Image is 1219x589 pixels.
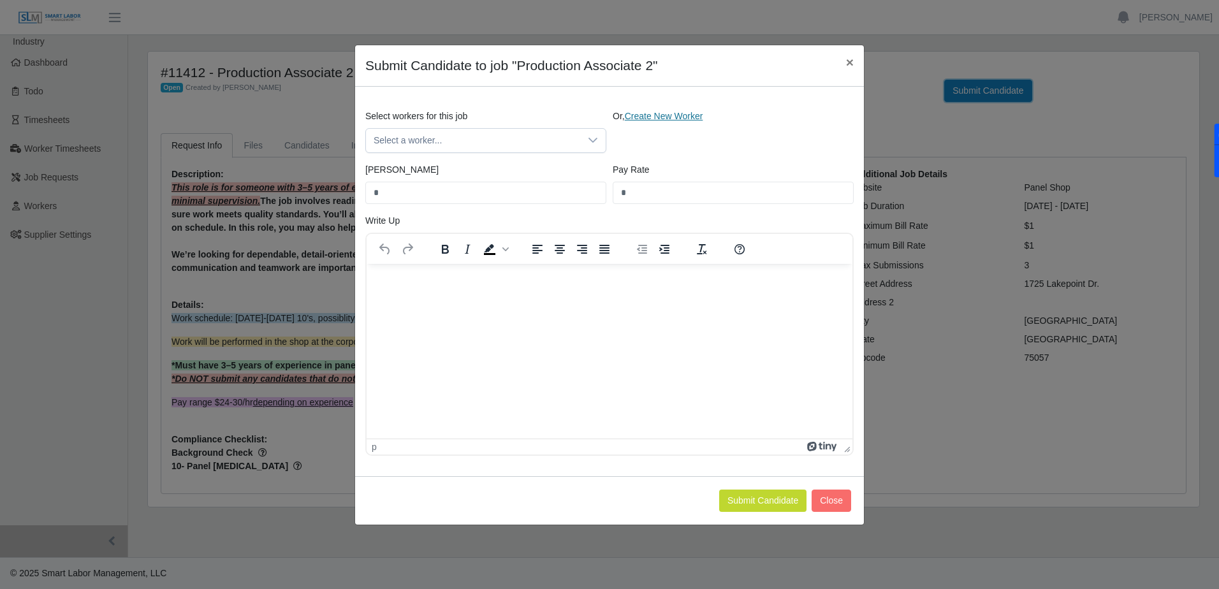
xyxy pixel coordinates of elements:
[365,163,439,177] label: [PERSON_NAME]
[812,490,851,512] button: Close
[839,439,852,454] div: Press the Up and Down arrow keys to resize the editor.
[549,240,571,258] button: Align center
[613,163,650,177] label: Pay Rate
[594,240,615,258] button: Justify
[434,240,456,258] button: Bold
[691,240,713,258] button: Clear formatting
[365,55,658,76] h4: Submit Candidate to job "Production Associate 2"
[365,214,400,228] label: Write Up
[836,45,864,79] button: Close
[365,110,467,123] label: Select workers for this job
[631,240,653,258] button: Decrease indent
[625,111,703,121] a: Create New Worker
[366,129,580,152] span: Select a worker...
[479,240,511,258] div: Background color Black
[846,55,854,69] span: ×
[807,442,839,452] a: Powered by Tiny
[367,264,852,439] iframe: Rich Text Area
[397,240,418,258] button: Redo
[729,240,750,258] button: Help
[571,240,593,258] button: Align right
[372,442,377,452] div: p
[527,240,548,258] button: Align left
[609,110,857,153] div: Or,
[719,490,807,512] button: Submit Candidate
[653,240,675,258] button: Increase indent
[374,240,396,258] button: Undo
[456,240,478,258] button: Italic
